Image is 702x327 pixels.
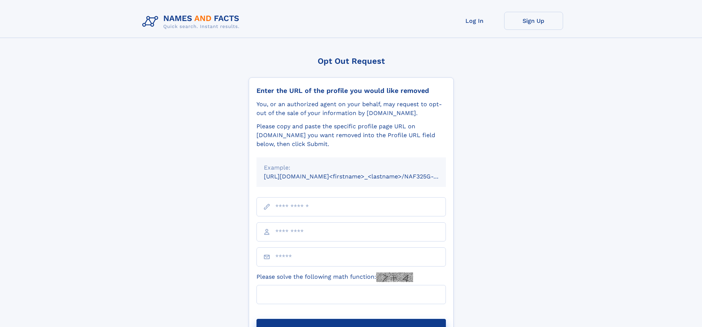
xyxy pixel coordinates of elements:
[139,12,245,32] img: Logo Names and Facts
[256,87,446,95] div: Enter the URL of the profile you would like removed
[256,122,446,149] div: Please copy and paste the specific profile page URL on [DOMAIN_NAME] you want removed into the Pr...
[264,173,460,180] small: [URL][DOMAIN_NAME]<firstname>_<lastname>/NAF325G-xxxxxxxx
[256,100,446,118] div: You, or an authorized agent on your behalf, may request to opt-out of the sale of your informatio...
[504,12,563,30] a: Sign Up
[249,56,454,66] div: Opt Out Request
[445,12,504,30] a: Log In
[264,163,439,172] div: Example:
[256,272,413,282] label: Please solve the following math function:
